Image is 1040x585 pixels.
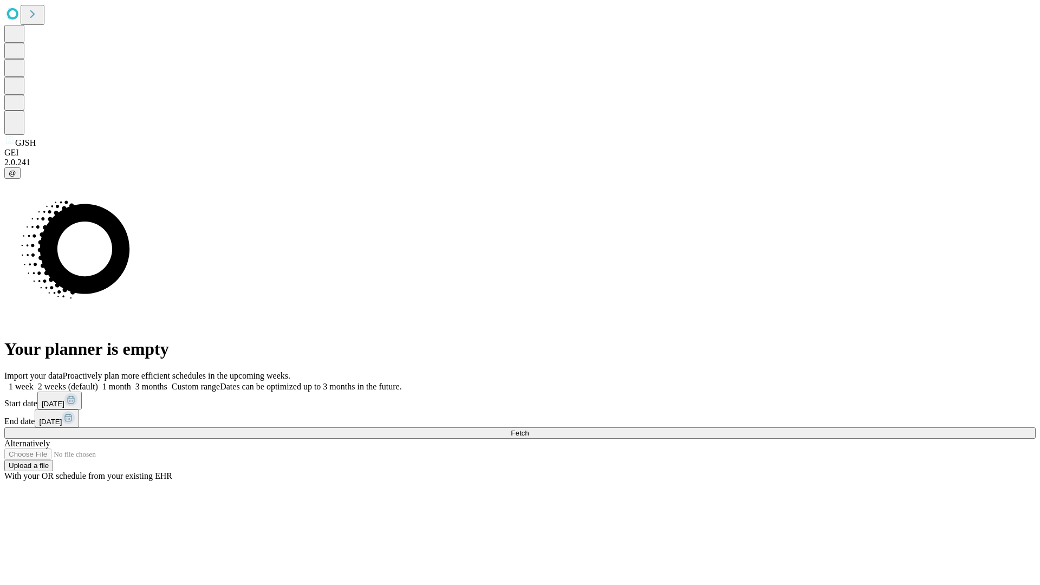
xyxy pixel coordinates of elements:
span: Dates can be optimized up to 3 months in the future. [220,382,401,391]
button: @ [4,167,21,179]
span: Import your data [4,371,63,380]
span: Fetch [511,429,529,437]
div: Start date [4,392,1036,409]
span: 3 months [135,382,167,391]
div: 2.0.241 [4,158,1036,167]
span: GJSH [15,138,36,147]
span: Alternatively [4,439,50,448]
span: 1 month [102,382,131,391]
div: End date [4,409,1036,427]
div: GEI [4,148,1036,158]
button: Fetch [4,427,1036,439]
button: [DATE] [35,409,79,427]
span: 1 week [9,382,34,391]
span: With your OR schedule from your existing EHR [4,471,172,480]
span: Custom range [172,382,220,391]
span: Proactively plan more efficient schedules in the upcoming weeks. [63,371,290,380]
h1: Your planner is empty [4,339,1036,359]
button: [DATE] [37,392,82,409]
span: [DATE] [39,418,62,426]
span: 2 weeks (default) [38,382,98,391]
span: @ [9,169,16,177]
span: [DATE] [42,400,64,408]
button: Upload a file [4,460,53,471]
